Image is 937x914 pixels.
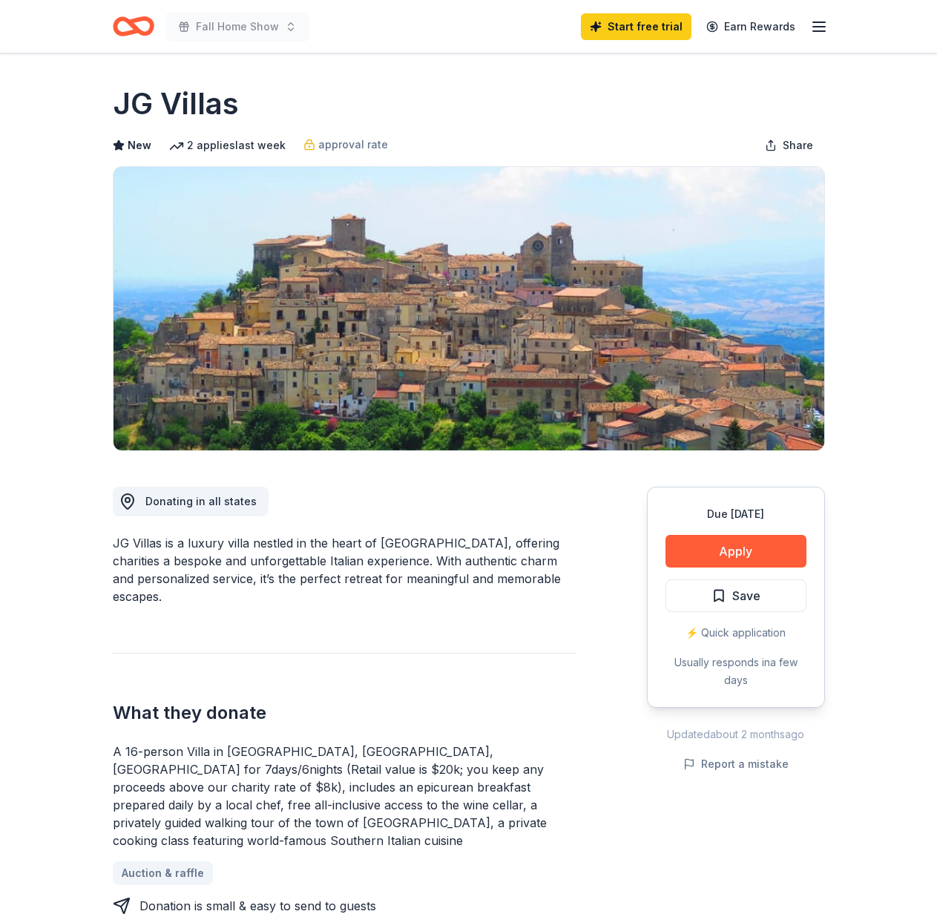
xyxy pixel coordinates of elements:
span: Donating in all states [145,495,257,507]
span: New [128,137,151,154]
button: Fall Home Show [166,12,309,42]
a: approval rate [303,136,388,154]
button: Report a mistake [683,755,789,773]
span: approval rate [318,136,388,154]
button: Save [665,579,806,612]
button: Apply [665,535,806,568]
button: Share [753,131,825,160]
h2: What they donate [113,701,576,725]
img: Image for JG Villas [114,167,824,450]
a: Start free trial [581,13,691,40]
div: Usually responds in a few days [665,654,806,689]
div: Updated about 2 months ago [647,726,825,743]
span: Share [783,137,813,154]
div: ⚡️ Quick application [665,624,806,642]
div: 2 applies last week [169,137,286,154]
a: Earn Rewards [697,13,804,40]
span: Fall Home Show [196,18,279,36]
span: Save [732,586,760,605]
div: JG Villas is a luxury villa nestled in the heart of [GEOGRAPHIC_DATA], offering charities a bespo... [113,534,576,605]
div: Due [DATE] [665,505,806,523]
a: Auction & raffle [113,861,213,885]
div: A 16-person Villa in [GEOGRAPHIC_DATA], [GEOGRAPHIC_DATA], [GEOGRAPHIC_DATA] for 7days/6nights (R... [113,743,576,849]
a: Home [113,9,154,44]
h1: JG Villas [113,83,239,125]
